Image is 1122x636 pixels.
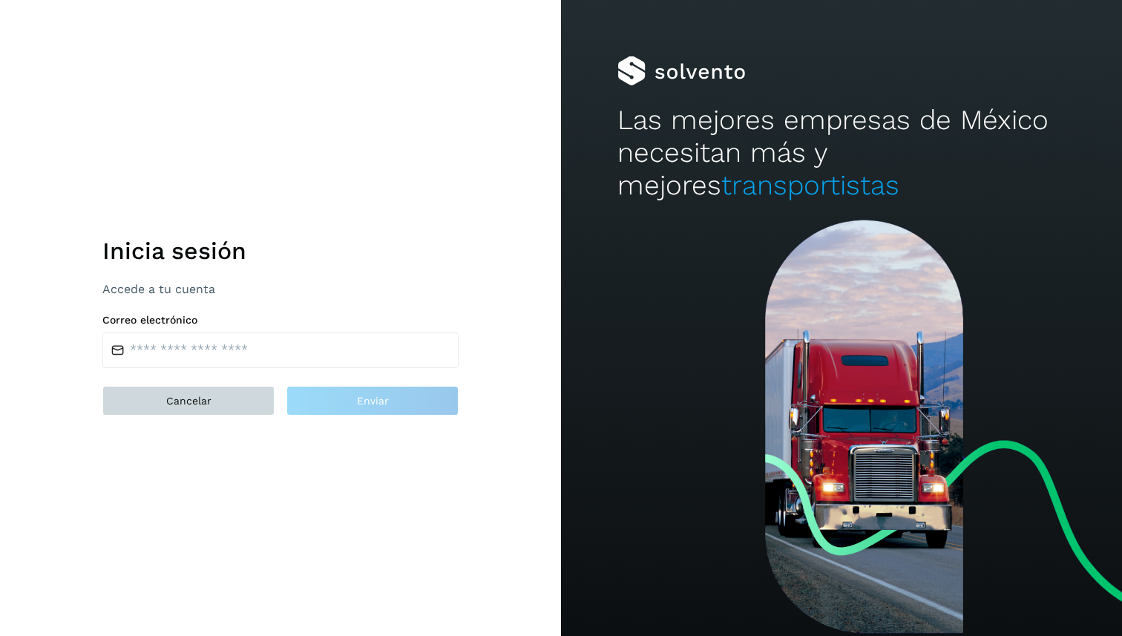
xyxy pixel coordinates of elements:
[102,237,459,265] h1: Inicia sesión
[721,169,899,201] span: transportistas
[102,314,459,327] label: Correo electrónico
[617,104,1066,203] h2: Las mejores empresas de México necesitan más y mejores
[166,396,211,406] span: Cancelar
[286,386,459,416] button: Enviar
[102,386,275,416] button: Cancelar
[102,282,459,296] p: Accede a tu cuenta
[357,396,389,406] span: Enviar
